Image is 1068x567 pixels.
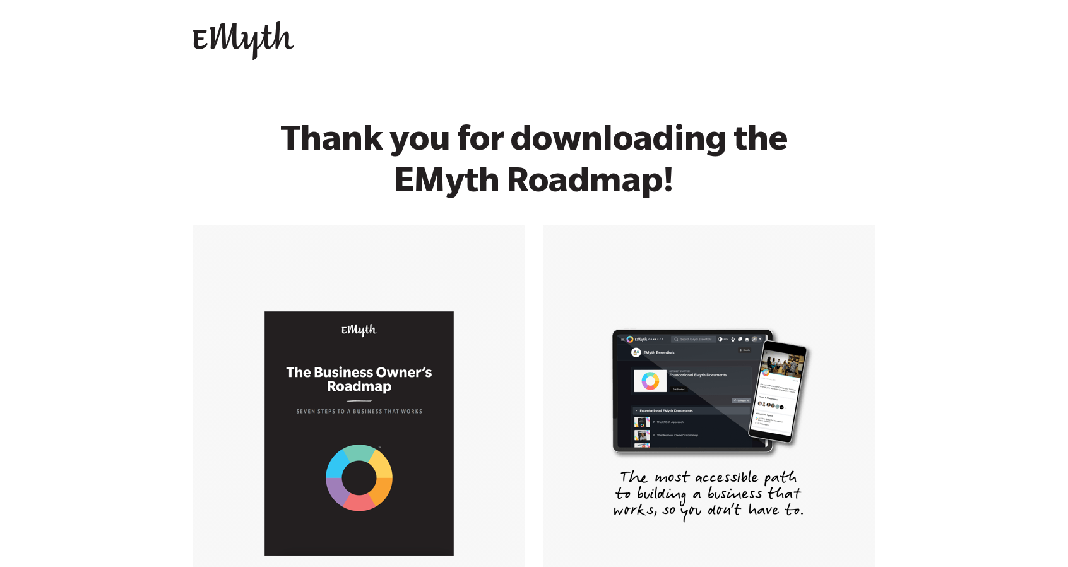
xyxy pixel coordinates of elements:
img: EMyth Connect Right Hand CTA [598,311,819,533]
img: Business Owners Roadmap Cover [264,311,454,556]
iframe: Chat Widget [1005,506,1068,567]
img: EMyth [193,21,294,61]
h1: Thank you for downloading the EMyth Roadmap! [231,123,837,206]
